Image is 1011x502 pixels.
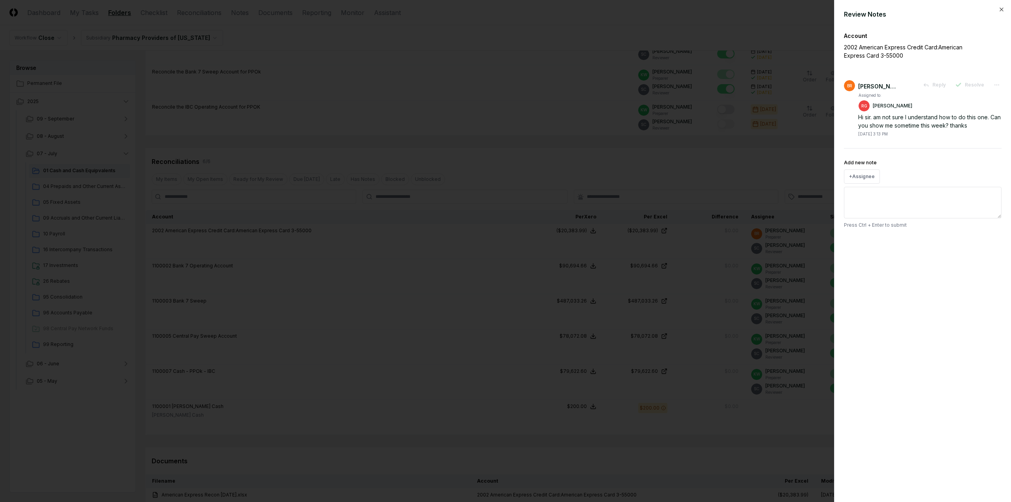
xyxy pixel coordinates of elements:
[858,92,913,99] td: Assigned to:
[858,131,888,137] div: [DATE] 3:13 PM
[873,102,912,109] p: [PERSON_NAME]
[844,32,1002,40] div: Account
[858,82,898,90] div: [PERSON_NAME]
[844,222,1002,229] p: Press Ctrl + Enter to submit
[965,81,984,88] span: Resolve
[861,103,867,109] span: RG
[951,78,989,92] button: Resolve
[858,113,1002,130] div: Hi sir. am not sure I understand how to do this one. Can you show me sometime this week? thanks
[844,43,974,60] p: 2002 American Express Credit Card:American Express Card 3-55000
[844,160,877,165] label: Add new note
[844,169,880,184] button: +Assignee
[844,9,1002,19] div: Review Notes
[918,78,951,92] button: Reply
[847,83,852,89] span: BR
